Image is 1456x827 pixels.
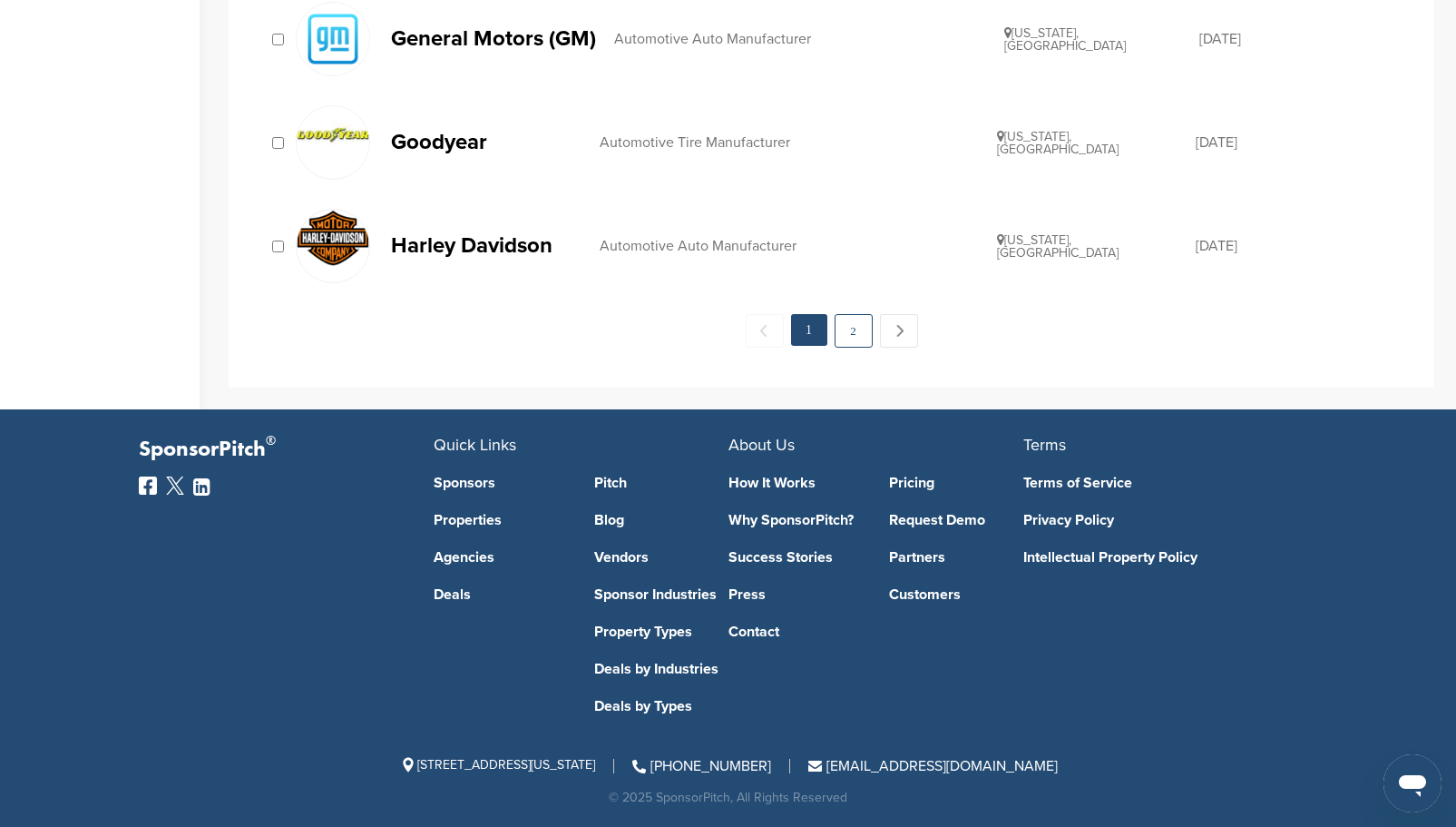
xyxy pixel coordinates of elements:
a: How It Works [728,476,863,490]
a: Pitch [594,476,728,490]
a: 2 [835,314,873,348]
div: [DATE] [1196,239,1394,253]
img: Data [297,106,369,164]
a: Blog [594,513,728,527]
a: Intellectual Property Policy [1023,550,1291,565]
div: [US_STATE], [GEOGRAPHIC_DATA] [997,233,1196,260]
span: [STREET_ADDRESS][US_STATE] [399,757,595,773]
a: Success Stories [728,550,863,565]
a: Gm logo General Motors (GM) Automotive Auto Manufacturer [US_STATE], [GEOGRAPHIC_DATA] [DATE] [296,2,1394,76]
span: Terms [1023,435,1066,455]
img: Twitter [166,477,184,495]
a: Pricing [889,476,1023,490]
p: General Motors (GM) [391,27,596,50]
a: Deals by Types [594,699,728,714]
em: 1 [791,314,827,346]
a: [PHONE_NUMBER] [632,757,771,775]
a: Contact [728,625,863,639]
span: ® [266,429,276,452]
a: Next → [880,314,918,348]
a: Property Types [594,625,728,639]
a: Privacy Policy [1023,513,1291,527]
p: SponsorPitch [139,437,434,463]
a: Why SponsorPitch? [728,513,863,527]
a: [EMAIL_ADDRESS][DOMAIN_NAME] [808,757,1058,775]
a: Customers [889,587,1023,602]
img: Open uri20141112 50798 1hglek5 [297,210,369,266]
a: Vendors [594,550,728,565]
p: Harley Davidson [391,234,581,257]
a: Data Goodyear Automotive Tire Manufacturer [US_STATE], [GEOGRAPHIC_DATA] [DATE] [296,105,1394,180]
div: Automotive Auto Manufacturer [614,32,1004,46]
span: ← Previous [746,314,784,348]
a: Sponsor Industries [594,587,728,602]
div: [DATE] [1199,32,1394,46]
a: Agencies [434,550,568,565]
a: Deals by Industries [594,662,728,676]
span: About Us [728,435,795,455]
img: Facebook [139,477,157,495]
a: Partners [889,550,1023,565]
a: Deals [434,587,568,602]
p: Goodyear [391,131,581,153]
div: [US_STATE], [GEOGRAPHIC_DATA] [997,130,1196,156]
span: Quick Links [434,435,516,455]
div: Automotive Tire Manufacturer [600,135,997,150]
div: [US_STATE], [GEOGRAPHIC_DATA] [1004,26,1199,53]
a: Request Demo [889,513,1023,527]
div: Automotive Auto Manufacturer [600,239,997,253]
a: Properties [434,513,568,527]
a: Press [728,587,863,602]
div: © 2025 SponsorPitch, All Rights Reserved [139,792,1318,804]
a: Open uri20141112 50798 1hglek5 Harley Davidson Automotive Auto Manufacturer [US_STATE], [GEOGRAPH... [296,209,1394,283]
img: Gm logo [297,3,369,75]
a: Terms of Service [1023,476,1291,490]
iframe: Button to launch messaging window [1383,754,1441,812]
div: [DATE] [1196,135,1394,150]
a: Sponsors [434,476,568,490]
